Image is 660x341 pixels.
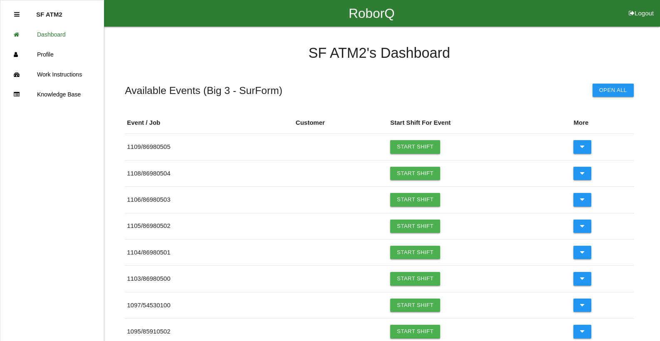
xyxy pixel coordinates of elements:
[36,5,62,18] p: SF ATM2
[125,85,282,96] h5: Available Events ( Big 3 - SurForm )
[390,299,440,312] a: Start Shift
[125,45,634,61] h4: SF ATM2 's Dashboard
[125,160,294,186] td: 1108 / 86980504
[125,112,294,134] th: Event / Job
[125,134,294,160] td: 1109 / 86980505
[390,246,440,259] a: Start Shift
[390,325,440,338] a: Start Shift
[125,213,294,239] td: 1105 / 86980502
[593,84,634,97] button: Open All
[388,112,571,134] th: Start Shift For Event
[0,44,104,64] a: Profile
[294,112,388,134] th: Customer
[0,64,104,84] a: Work Instructions
[0,84,104,104] a: Knowledge Base
[390,167,440,180] a: Start Shift
[14,5,20,25] div: Close
[390,272,440,285] a: Start Shift
[390,220,440,233] a: Start Shift
[0,25,104,44] a: Dashboard
[571,112,633,134] th: More
[125,187,294,213] td: 1106 / 86980503
[390,140,440,153] a: Start Shift
[125,292,294,318] td: 1097 / 54530100
[125,266,294,292] td: 1103 / 86980500
[390,193,440,206] a: Start Shift
[125,239,294,265] td: 1104 / 86980501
